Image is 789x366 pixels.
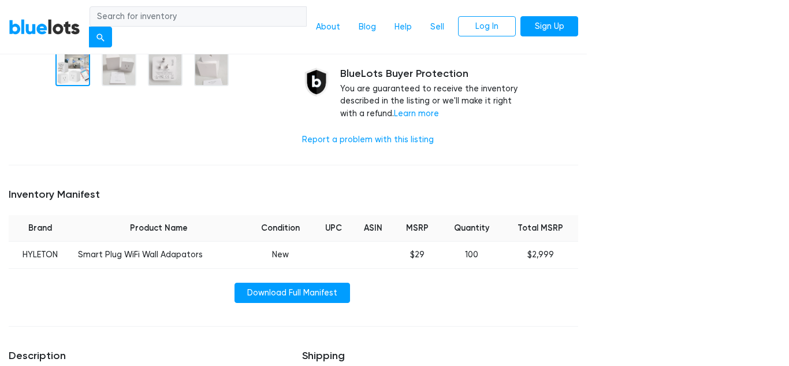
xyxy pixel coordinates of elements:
h5: BlueLots Buyer Protection [340,68,529,80]
th: Condition [247,215,314,242]
h5: Shipping [302,350,578,363]
td: $29 [394,242,440,269]
a: About [307,16,349,38]
th: Brand [9,215,71,242]
a: Report a problem with this listing [302,135,434,145]
a: Log In [458,16,516,37]
input: Search for inventory [90,6,307,27]
a: Help [385,16,421,38]
h5: Description [9,350,285,363]
img: buyer_protection_shield-3b65640a83011c7d3ede35a8e5a80bfdfaa6a97447f0071c1475b91a4b0b3d01.png [302,68,331,97]
td: $2,999 [503,242,578,269]
a: Learn more [394,109,439,119]
td: Smart Plug WiFi Wall Adapators [71,242,247,269]
a: BlueLots [9,19,80,35]
td: New [247,242,314,269]
th: Quantity [440,215,503,242]
th: Total MSRP [503,215,578,242]
th: MSRP [394,215,440,242]
th: UPC [314,215,353,242]
h5: Inventory Manifest [9,188,578,201]
a: Sell [421,16,453,38]
td: 100 [440,242,503,269]
th: ASIN [353,215,394,242]
a: Download Full Manifest [235,283,350,304]
th: Product Name [71,215,247,242]
td: HYLETON [9,242,71,269]
a: Sign Up [520,16,578,37]
div: You are guaranteed to receive the inventory described in the listing or we'll make it right with ... [340,68,529,120]
a: Blog [349,16,385,38]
